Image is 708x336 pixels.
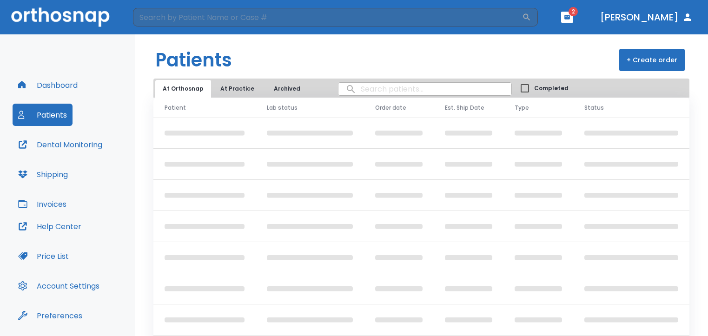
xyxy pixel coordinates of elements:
[445,104,484,112] span: Est. Ship Date
[155,46,232,74] h1: Patients
[264,80,310,98] button: Archived
[569,7,578,16] span: 2
[155,80,312,98] div: tabs
[155,80,211,98] button: At Orthosnap
[11,7,110,26] img: Orthosnap
[338,80,511,98] input: search
[584,104,604,112] span: Status
[13,245,74,267] button: Price List
[13,215,87,237] button: Help Center
[534,84,569,92] span: Completed
[13,275,105,297] button: Account Settings
[596,9,697,26] button: [PERSON_NAME]
[133,8,522,26] input: Search by Patient Name or Case #
[13,104,73,126] button: Patients
[375,104,406,112] span: Order date
[515,104,529,112] span: Type
[267,104,298,112] span: Lab status
[13,74,83,96] button: Dashboard
[13,163,73,185] button: Shipping
[165,104,186,112] span: Patient
[213,80,262,98] button: At Practice
[13,133,108,156] button: Dental Monitoring
[619,49,685,71] button: + Create order
[13,304,88,327] button: Preferences
[13,193,72,215] button: Invoices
